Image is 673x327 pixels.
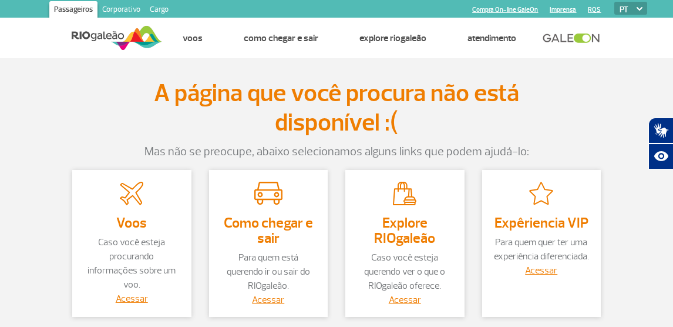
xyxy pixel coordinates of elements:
[49,1,97,20] a: Passageiros
[221,251,317,293] p: Para quem está querendo ir ou sair do RIOgaleão.
[389,294,421,306] a: Acessar
[84,235,180,292] p: Caso você esteja procurando informações sobre um voo.
[550,6,576,14] a: Imprensa
[116,293,148,305] a: Acessar
[63,143,610,161] p: Mas não se preocupe, abaixo selecionamos alguns links que podem ajudá-lo:
[357,215,453,246] h3: Explore RIOgaleão
[467,32,516,44] a: Atendimento
[357,251,453,293] p: Caso você esteja querendo ver o que o RIOgaleão oferece.
[97,1,145,20] a: Corporativo
[84,215,180,231] h3: Voos
[648,118,673,144] button: Abrir tradutor de língua de sinais.
[183,32,203,44] a: Voos
[494,215,590,231] h3: Expêriencia VIP
[145,1,173,20] a: Cargo
[102,79,571,138] h3: A página que você procura não está disponível :(
[588,6,601,14] a: RQS
[359,32,426,44] a: Explore RIOgaleão
[648,144,673,169] button: Abrir recursos assistivos.
[221,215,317,246] h3: Como chegar e sair
[494,235,590,263] p: Para quem quer ter uma experiência diferenciada.
[472,6,538,14] a: Compra On-line GaleOn
[244,32,318,44] a: Como chegar e sair
[648,118,673,169] div: Plugin de acessibilidade da Hand Talk.
[525,265,557,276] a: Acessar
[252,294,284,306] a: Acessar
